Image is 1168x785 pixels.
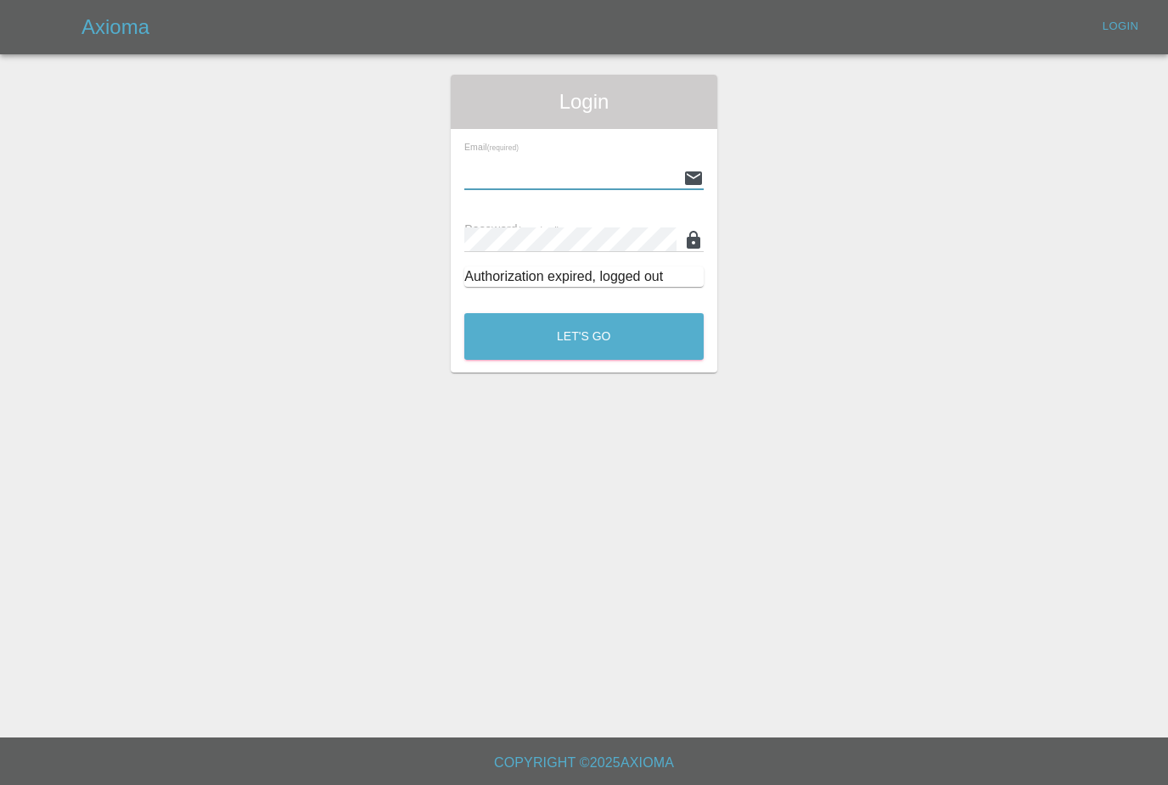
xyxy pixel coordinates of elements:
[464,142,519,152] span: Email
[1093,14,1148,40] a: Login
[487,144,519,152] small: (required)
[518,225,560,235] small: (required)
[81,14,149,41] h5: Axioma
[464,313,704,360] button: Let's Go
[464,88,704,115] span: Login
[464,266,704,287] div: Authorization expired, logged out
[464,222,559,236] span: Password
[14,751,1154,775] h6: Copyright © 2025 Axioma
